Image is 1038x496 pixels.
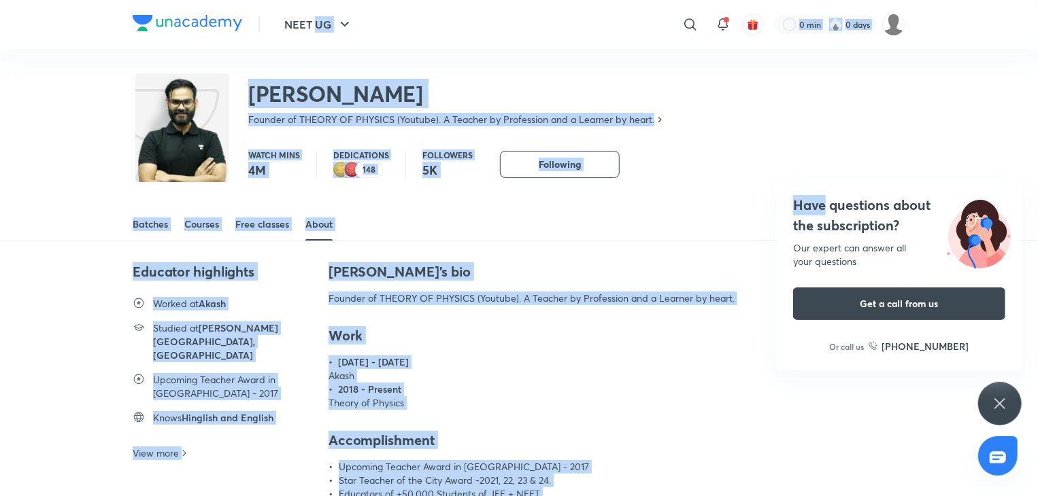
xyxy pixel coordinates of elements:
[133,15,242,31] img: Company Logo
[184,217,219,231] div: Courses
[329,263,735,281] h4: [PERSON_NAME] 's bio
[153,373,278,400] p: Upcoming Teacher Award in [GEOGRAPHIC_DATA] - 2017
[329,369,735,383] p: Akash
[329,396,735,410] p: Theory of Physics
[422,151,473,159] p: Followers
[248,113,654,126] p: Founder of THEORY OF PHYSICS (Youtube). A Teacher by Profession and a Learner by heart.
[133,446,179,460] p: View more
[248,162,300,178] p: 4M
[747,18,759,31] img: avatar
[333,162,350,178] img: educator badge2
[329,327,735,344] h4: Work
[829,18,843,31] img: streak
[305,208,333,241] a: About
[153,297,199,310] p: Worked at
[276,11,361,38] button: NEET UG
[329,355,735,369] h6: • [DATE] - [DATE]
[830,340,865,353] p: Or call us
[339,460,589,474] p: Upcoming Teacher Award in [GEOGRAPHIC_DATA] - 2017
[153,321,199,334] p: Studied at
[248,151,300,159] p: Watch mins
[329,291,735,305] p: Founder of THEORY OF PHYSICS (Youtube). A Teacher by Profession and a Learner by heart.
[153,411,182,424] p: Knows
[235,208,289,241] a: Free classes
[333,151,389,159] p: Dedications
[133,217,168,231] div: Batches
[133,15,242,35] a: Company Logo
[882,13,905,36] img: Jay Mata Ji
[135,76,229,204] img: class
[305,217,333,231] div: About
[869,339,969,353] a: [PHONE_NUMBER]
[742,14,764,35] button: avatar
[235,217,289,231] div: Free classes
[793,241,1005,268] div: Our expert can answer all your questions
[153,297,226,311] h6: Akash
[539,158,581,171] span: Following
[936,195,1022,268] img: ttu_illustration_new.svg
[344,162,361,178] img: educator badge1
[329,431,735,449] h4: Accomplishment
[793,287,1005,320] button: Get a call from us
[329,383,735,396] h6: • 2018 - Present
[500,151,620,178] button: Following
[133,263,312,281] h4: Educator highlights
[184,208,219,241] a: Courses
[422,162,473,178] p: 5K
[153,411,273,425] h6: Hinglish and English
[793,195,1005,236] h4: Have questions about the subscription?
[153,321,312,362] h6: [PERSON_NAME][GEOGRAPHIC_DATA], [GEOGRAPHIC_DATA]
[363,165,376,175] p: 148
[882,339,969,353] h6: [PHONE_NUMBER]
[248,80,665,107] h2: [PERSON_NAME]
[133,208,168,241] a: Batches
[339,474,551,487] p: Star Teacher of the City Award -2021, 22, 23 & 24.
